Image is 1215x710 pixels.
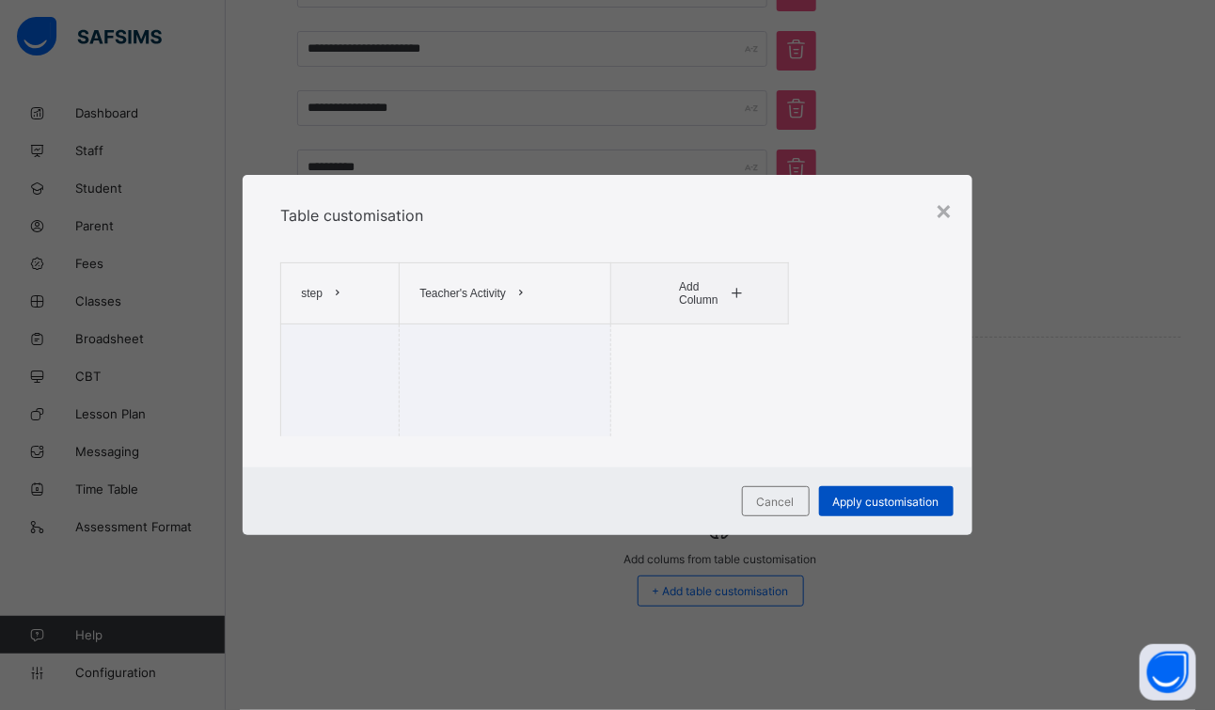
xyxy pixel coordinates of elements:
span: Cancel [757,495,795,509]
span: Table customisation [280,206,423,225]
div: × [936,194,954,226]
span: step [301,287,323,300]
span: Add Column [679,280,725,307]
button: Open asap [1140,644,1196,701]
span: Apply customisation [833,495,939,509]
span: Teacher's Activity [419,287,506,300]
